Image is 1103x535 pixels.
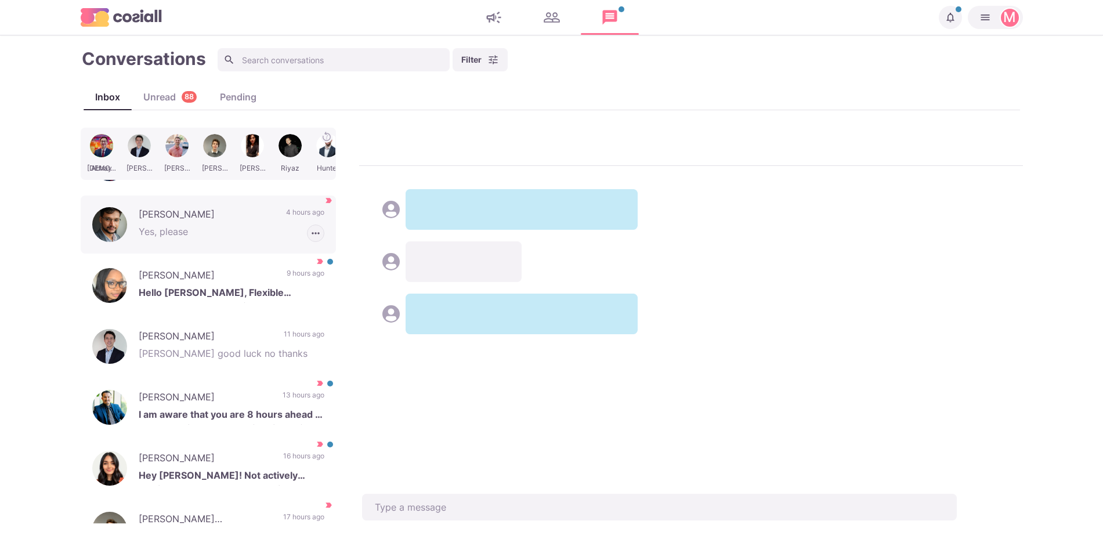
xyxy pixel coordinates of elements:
[968,6,1023,29] button: Martin
[139,512,272,529] p: [PERSON_NAME] [PERSON_NAME]
[84,90,132,104] div: Inbox
[92,390,127,425] img: Austin Whitten
[92,207,127,242] img: Abhay Gautam
[284,329,324,346] p: 11 hours ago
[453,48,508,71] button: Filter
[92,451,127,486] img: Ale Cañizares
[283,512,324,529] p: 17 hours ago
[92,329,127,364] img: Ethan Goldberg
[139,329,272,346] p: [PERSON_NAME]
[287,268,324,285] p: 9 hours ago
[1003,10,1016,24] div: Martin
[139,285,324,303] p: Hello [PERSON_NAME], Flexible packages, and set ups for what?
[139,225,324,242] p: Yes, please
[82,48,206,69] h1: Conversations
[132,90,208,104] div: Unread
[185,92,194,103] p: 88
[139,207,274,225] p: [PERSON_NAME]
[139,346,324,364] p: [PERSON_NAME] good luck no thanks
[139,451,272,468] p: [PERSON_NAME]
[218,48,450,71] input: Search conversations
[139,468,324,486] p: Hey [PERSON_NAME]! Not actively looking but I saw you're based in the UK - planning a move there ...
[81,8,162,26] img: logo
[139,268,275,285] p: [PERSON_NAME]
[283,451,324,468] p: 16 hours ago
[139,390,271,407] p: [PERSON_NAME]
[92,268,127,303] img: Tiffany Heflin
[139,407,324,425] p: I am aware that you are 8 hours ahead of me and I will make myself available for you at 5am PST. ...
[208,90,268,104] div: Pending
[283,390,324,407] p: 13 hours ago
[939,6,962,29] button: Notifications
[286,207,324,225] p: 4 hours ago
